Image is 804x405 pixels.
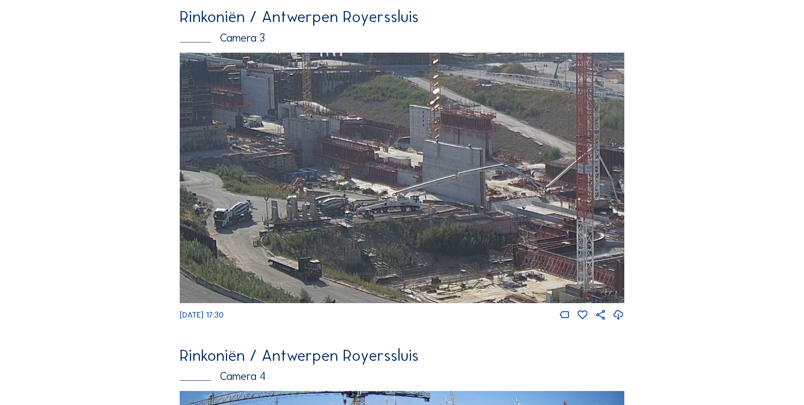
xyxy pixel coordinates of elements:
[180,348,624,363] div: Rinkoniën / Antwerpen Royerssluis
[180,32,624,43] div: Camera 3
[180,9,624,25] div: Rinkoniën / Antwerpen Royerssluis
[180,53,624,303] img: Image
[180,371,624,382] div: Camera 4
[180,310,224,320] span: [DATE] 17:30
